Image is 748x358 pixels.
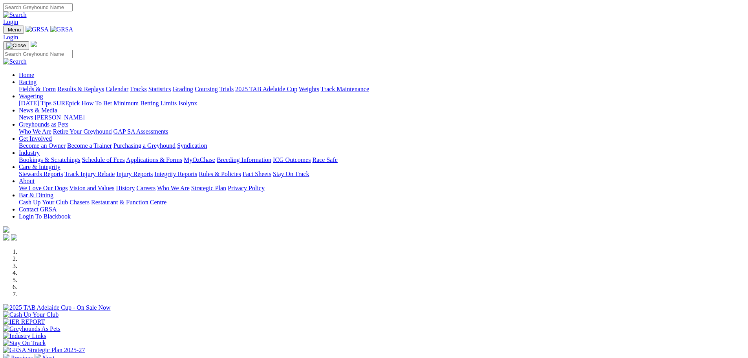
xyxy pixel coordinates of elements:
a: Careers [136,185,155,191]
a: Who We Are [157,185,190,191]
img: Cash Up Your Club [3,311,59,318]
a: [PERSON_NAME] [35,114,84,121]
a: Rules & Policies [199,171,241,177]
a: Get Involved [19,135,52,142]
a: Bookings & Scratchings [19,156,80,163]
a: Race Safe [312,156,337,163]
button: Toggle navigation [3,41,29,50]
a: Statistics [148,86,171,92]
a: Racing [19,79,37,85]
a: Login [3,18,18,25]
a: Coursing [195,86,218,92]
img: GRSA [50,26,73,33]
a: Stay On Track [273,171,309,177]
a: Privacy Policy [228,185,265,191]
a: [DATE] Tips [19,100,51,106]
img: Greyhounds As Pets [3,325,60,332]
a: Bar & Dining [19,192,53,198]
a: Chasers Restaurant & Function Centre [69,199,166,206]
a: How To Bet [82,100,112,106]
img: Industry Links [3,332,46,340]
a: Login To Blackbook [19,213,71,220]
a: Login [3,34,18,40]
a: Weights [299,86,319,92]
a: Syndication [177,142,207,149]
a: Industry [19,149,40,156]
a: Become an Owner [19,142,66,149]
img: IER REPORT [3,318,45,325]
img: Search [3,58,27,65]
a: Greyhounds as Pets [19,121,68,128]
img: facebook.svg [3,234,9,241]
a: Grading [173,86,193,92]
a: 2025 TAB Adelaide Cup [235,86,297,92]
input: Search [3,50,73,58]
a: Trials [219,86,234,92]
div: Racing [19,86,745,93]
img: GRSA [26,26,49,33]
a: History [116,185,135,191]
span: Menu [8,27,21,33]
a: Tracks [130,86,147,92]
a: Track Maintenance [321,86,369,92]
a: Integrity Reports [154,171,197,177]
div: Care & Integrity [19,171,745,178]
a: Results & Replays [57,86,104,92]
a: Become a Trainer [67,142,112,149]
img: logo-grsa-white.png [31,41,37,47]
div: Wagering [19,100,745,107]
a: About [19,178,35,184]
a: SUREpick [53,100,80,106]
img: Stay On Track [3,340,46,347]
a: Isolynx [178,100,197,106]
img: twitter.svg [11,234,17,241]
a: Calendar [106,86,128,92]
a: News [19,114,33,121]
div: About [19,185,745,192]
a: Track Injury Rebate [64,171,115,177]
a: Care & Integrity [19,163,60,170]
div: Industry [19,156,745,163]
button: Toggle navigation [3,26,24,34]
a: Applications & Forms [126,156,182,163]
a: ICG Outcomes [273,156,311,163]
a: Contact GRSA [19,206,57,213]
div: Get Involved [19,142,745,149]
input: Search [3,3,73,11]
a: Strategic Plan [191,185,226,191]
img: Search [3,11,27,18]
a: GAP SA Assessments [113,128,168,135]
a: Breeding Information [217,156,271,163]
a: Stewards Reports [19,171,63,177]
img: GRSA Strategic Plan 2025-27 [3,347,85,354]
a: MyOzChase [184,156,215,163]
a: Home [19,72,34,78]
a: Minimum Betting Limits [113,100,177,106]
div: News & Media [19,114,745,121]
a: Cash Up Your Club [19,199,68,206]
a: Wagering [19,93,43,99]
a: We Love Our Dogs [19,185,68,191]
a: Purchasing a Greyhound [113,142,176,149]
div: Greyhounds as Pets [19,128,745,135]
div: Bar & Dining [19,199,745,206]
a: Fields & Form [19,86,56,92]
a: Fact Sheets [243,171,271,177]
a: Schedule of Fees [82,156,124,163]
a: News & Media [19,107,57,114]
img: 2025 TAB Adelaide Cup - On Sale Now [3,304,111,311]
a: Retire Your Greyhound [53,128,112,135]
a: Injury Reports [116,171,153,177]
a: Vision and Values [69,185,114,191]
a: Who We Are [19,128,51,135]
img: logo-grsa-white.png [3,226,9,233]
img: Close [6,42,26,49]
